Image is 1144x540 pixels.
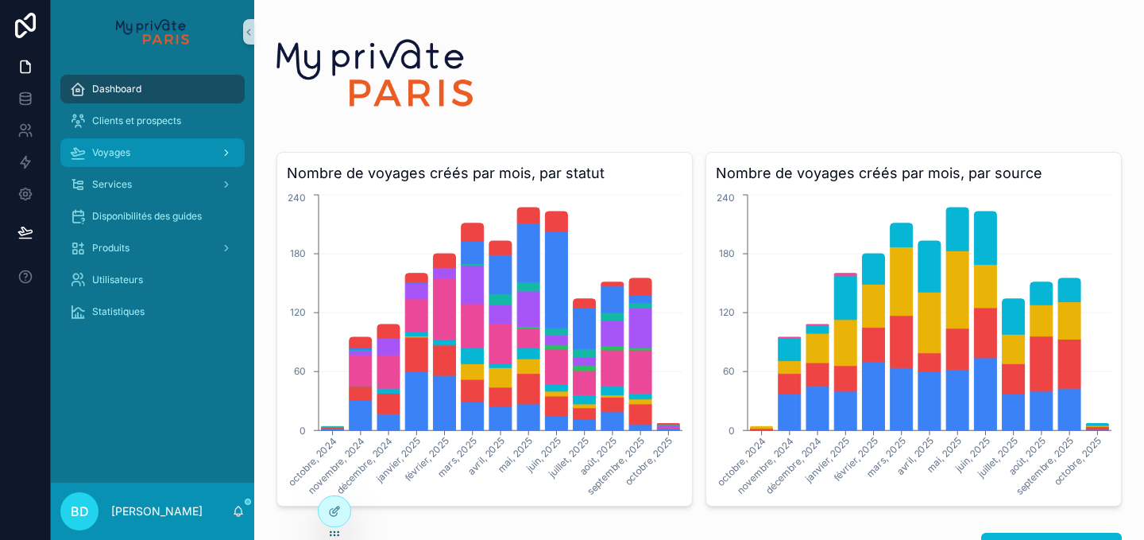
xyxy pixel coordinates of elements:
[1014,435,1076,497] tspan: septembre, 2025
[831,435,880,484] tspan: février, 2025
[622,435,674,488] tspan: octobre, 2025
[60,266,245,294] a: Utilisateurs
[294,365,306,377] tspan: 60
[716,162,1111,185] h3: Nombre de voyages créés par mois, par source
[465,435,507,477] tspan: avril, 2025
[306,435,367,496] tspan: novembre, 2024
[51,64,254,347] div: scrollable content
[60,202,245,231] a: Disponibilités des guides
[60,75,245,103] a: Dashboard
[290,247,306,259] tspan: 180
[735,435,796,496] tspan: novembre, 2024
[717,192,735,204] tspan: 240
[276,38,473,107] img: 21079-Logo_site-01.png
[92,178,132,191] span: Services
[716,191,1111,496] div: chart
[60,138,245,167] a: Voyages
[729,425,735,437] tspan: 0
[435,435,479,480] tspan: mars, 2025
[1051,435,1103,488] tspan: octobre, 2025
[92,83,141,95] span: Dashboard
[495,435,535,475] tspan: mai, 2025
[111,503,203,519] p: [PERSON_NAME]
[924,435,964,475] tspan: mai, 2025
[92,274,143,286] span: Utilisateurs
[864,435,908,480] tspan: mars, 2025
[288,192,306,204] tspan: 240
[92,210,202,223] span: Disponibilités des guides
[723,365,735,377] tspan: 60
[116,19,188,45] img: App logo
[894,435,936,477] tspan: avril, 2025
[71,502,89,521] span: BD
[719,247,735,259] tspan: 180
[1006,435,1048,477] tspan: août, 2025
[715,435,768,488] tspan: octobre, 2024
[300,425,306,437] tspan: 0
[287,162,682,185] h3: Nombre de voyages créés par mois, par statut
[290,306,306,318] tspan: 120
[60,297,245,326] a: Statistiques
[92,305,145,318] span: Statistiques
[402,435,451,484] tspan: février, 2025
[763,435,824,496] tspan: décembre, 2024
[802,435,852,485] tspan: janvier, 2025
[952,435,991,475] tspan: juin, 2025
[92,146,130,159] span: Voyages
[334,435,395,496] tspan: décembre, 2024
[585,435,647,497] tspan: septembre, 2025
[60,170,245,199] a: Services
[92,115,181,127] span: Clients et prospects
[60,234,245,262] a: Produits
[287,191,682,496] div: chart
[546,435,591,480] tspan: juillet, 2025
[92,242,129,254] span: Produits
[286,435,339,488] tspan: octobre, 2024
[60,107,245,135] a: Clients et prospects
[577,435,619,477] tspan: août, 2025
[523,435,562,475] tspan: juin, 2025
[719,306,735,318] tspan: 120
[975,435,1020,480] tspan: juillet, 2025
[373,435,423,485] tspan: janvier, 2025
